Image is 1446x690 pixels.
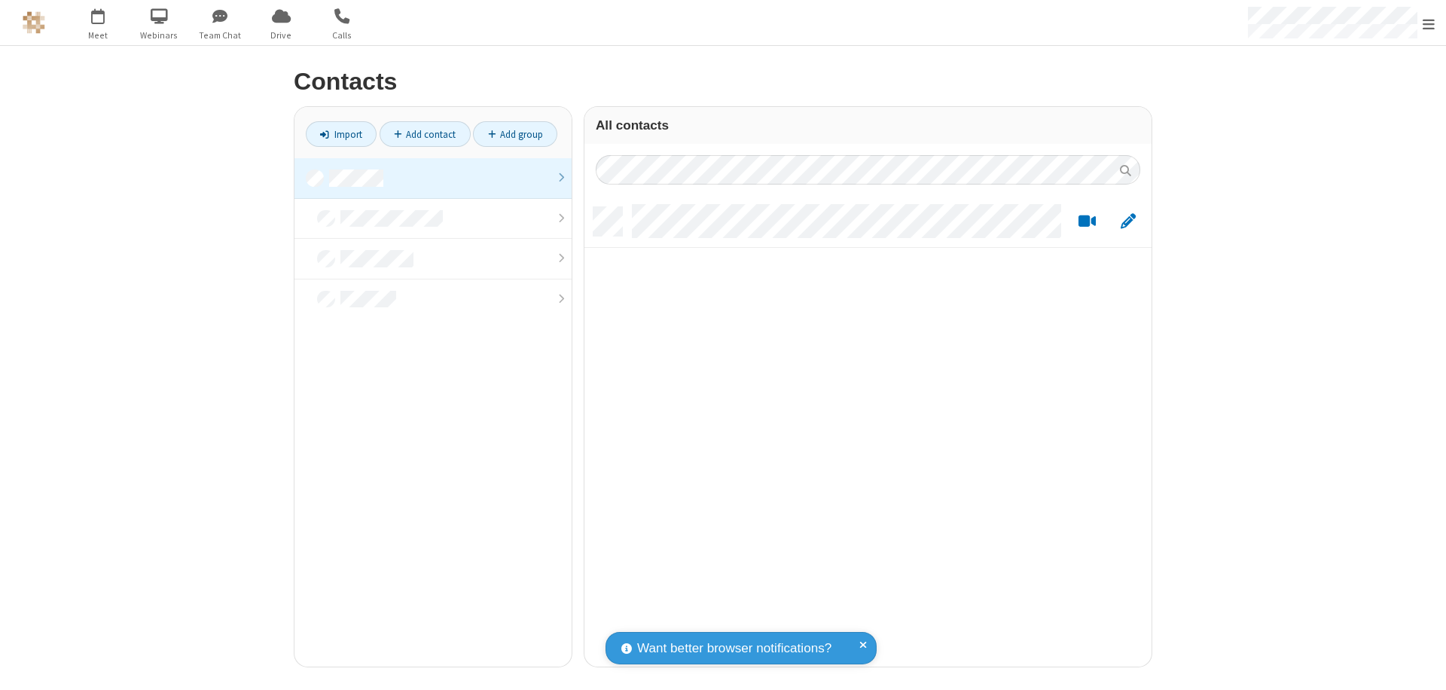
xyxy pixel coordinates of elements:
span: Calls [314,29,371,42]
button: Start a video meeting [1072,212,1102,231]
span: Webinars [131,29,188,42]
a: Import [306,121,377,147]
span: Drive [253,29,310,42]
h2: Contacts [294,69,1152,95]
img: QA Selenium DO NOT DELETE OR CHANGE [23,11,45,34]
a: Add contact [380,121,471,147]
a: Add group [473,121,557,147]
span: Meet [70,29,127,42]
button: Edit [1113,212,1142,231]
span: Want better browser notifications? [637,639,831,658]
span: Team Chat [192,29,249,42]
h3: All contacts [596,118,1140,133]
div: grid [584,196,1152,667]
